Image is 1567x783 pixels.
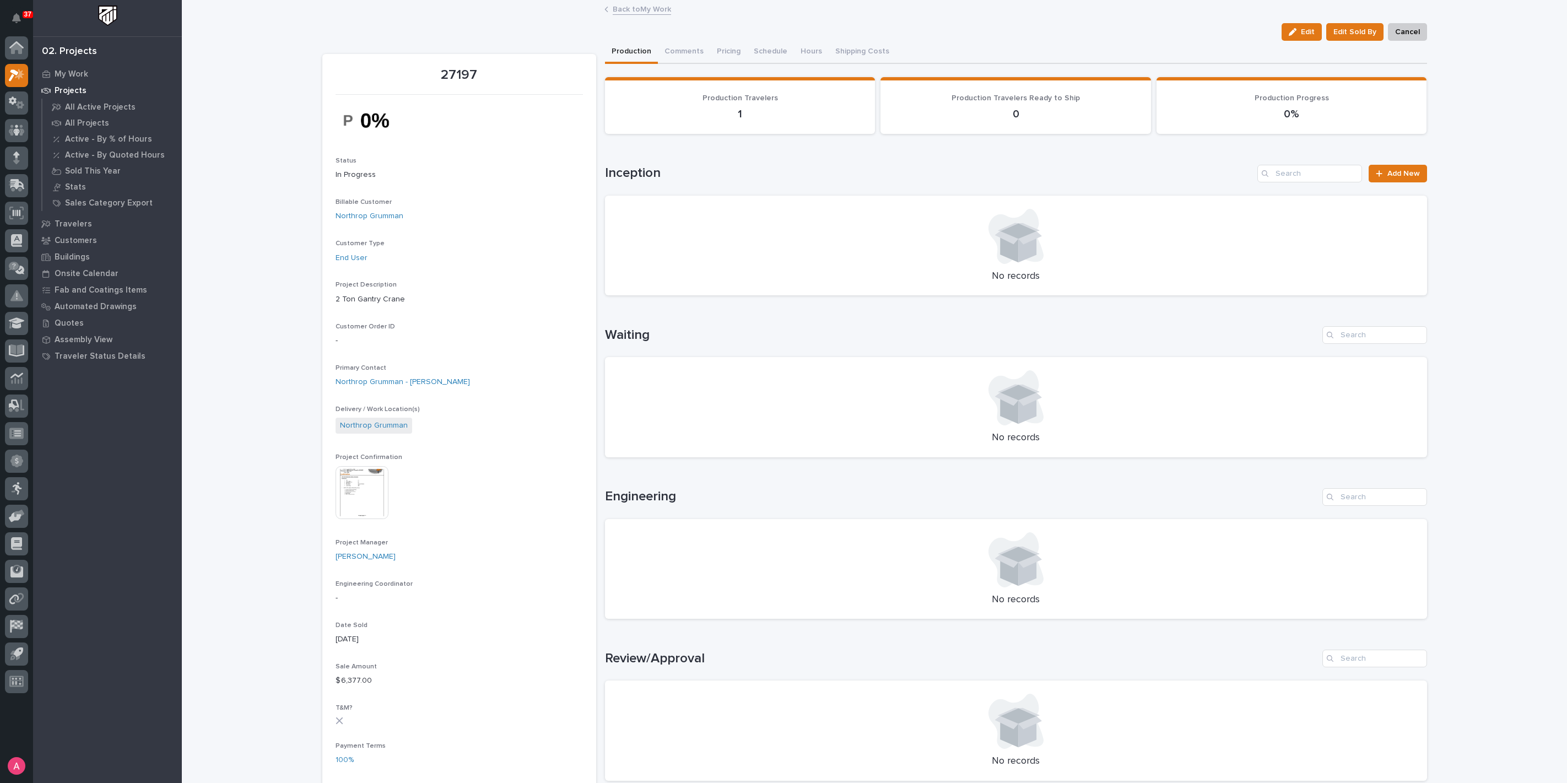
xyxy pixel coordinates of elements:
[336,240,385,247] span: Customer Type
[65,118,109,128] p: All Projects
[336,101,418,139] img: neFzwJxCFmzgMPW70BQ3rAkN4U_BaeWOi6A7Q1MYvDs
[336,622,368,629] span: Date Sold
[65,166,121,176] p: Sold This Year
[55,236,97,246] p: Customers
[1388,23,1427,41] button: Cancel
[42,46,97,58] div: 02. Projects
[55,69,88,79] p: My Work
[336,663,377,670] span: Sale Amount
[1333,25,1376,39] span: Edit Sold By
[1322,650,1427,667] input: Search
[33,331,182,348] a: Assembly View
[336,158,356,164] span: Status
[14,13,28,31] div: Notifications37
[55,252,90,262] p: Buildings
[618,107,862,121] p: 1
[336,581,413,587] span: Engineering Coordinator
[336,454,402,461] span: Project Confirmation
[1170,107,1414,121] p: 0%
[336,634,583,645] p: [DATE]
[703,94,778,102] span: Production Travelers
[336,169,583,181] p: In Progress
[618,594,1414,606] p: No records
[1282,23,1322,41] button: Edit
[336,376,470,388] a: Northrop Grumman - [PERSON_NAME]
[65,198,153,208] p: Sales Category Export
[336,282,397,288] span: Project Description
[336,406,420,413] span: Delivery / Work Location(s)
[1257,165,1362,182] input: Search
[336,199,392,206] span: Billable Customer
[55,302,137,312] p: Automated Drawings
[65,134,152,144] p: Active - By % of Hours
[1322,488,1427,506] div: Search
[55,269,118,279] p: Onsite Calendar
[1326,23,1384,41] button: Edit Sold By
[5,7,28,30] button: Notifications
[33,348,182,364] a: Traveler Status Details
[55,352,145,361] p: Traveler Status Details
[618,432,1414,444] p: No records
[33,66,182,82] a: My Work
[5,754,28,777] button: users-avatar
[710,41,747,64] button: Pricing
[33,315,182,331] a: Quotes
[336,551,396,563] a: [PERSON_NAME]
[42,179,182,195] a: Stats
[42,195,182,210] a: Sales Category Export
[894,107,1138,121] p: 0
[336,675,583,687] p: $ 6,377.00
[33,215,182,232] a: Travelers
[336,743,386,749] span: Payment Terms
[605,41,658,64] button: Production
[42,147,182,163] a: Active - By Quoted Hours
[33,232,182,249] a: Customers
[658,41,710,64] button: Comments
[65,150,165,160] p: Active - By Quoted Hours
[55,285,147,295] p: Fab and Coatings Items
[55,86,87,96] p: Projects
[605,327,1318,343] h1: Waiting
[33,249,182,265] a: Buildings
[42,99,182,115] a: All Active Projects
[33,298,182,315] a: Automated Drawings
[1301,27,1315,37] span: Edit
[33,265,182,282] a: Onsite Calendar
[340,420,408,431] a: Northrop Grumman
[1322,326,1427,344] input: Search
[618,271,1414,283] p: No records
[336,592,583,604] p: -
[605,165,1253,181] h1: Inception
[55,318,84,328] p: Quotes
[33,82,182,99] a: Projects
[42,131,182,147] a: Active - By % of Hours
[336,539,388,546] span: Project Manager
[55,219,92,229] p: Travelers
[1255,94,1329,102] span: Production Progress
[605,489,1318,505] h1: Engineering
[829,41,896,64] button: Shipping Costs
[42,163,182,179] a: Sold This Year
[65,182,86,192] p: Stats
[605,651,1318,667] h1: Review/Approval
[24,10,31,18] p: 37
[98,6,118,26] img: Workspace Logo
[336,294,583,305] p: 2 Ton Gantry Crane
[1369,165,1426,182] a: Add New
[618,755,1414,768] p: No records
[952,94,1080,102] span: Production Travelers Ready to Ship
[65,102,136,112] p: All Active Projects
[33,282,182,298] a: Fab and Coatings Items
[336,323,395,330] span: Customer Order ID
[336,252,368,264] a: End User
[1395,25,1420,39] span: Cancel
[1387,170,1420,177] span: Add New
[613,2,671,15] a: Back toMy Work
[336,705,353,711] span: T&M?
[42,115,182,131] a: All Projects
[336,754,354,766] a: 100%
[794,41,829,64] button: Hours
[336,210,403,222] a: Northrop Grumman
